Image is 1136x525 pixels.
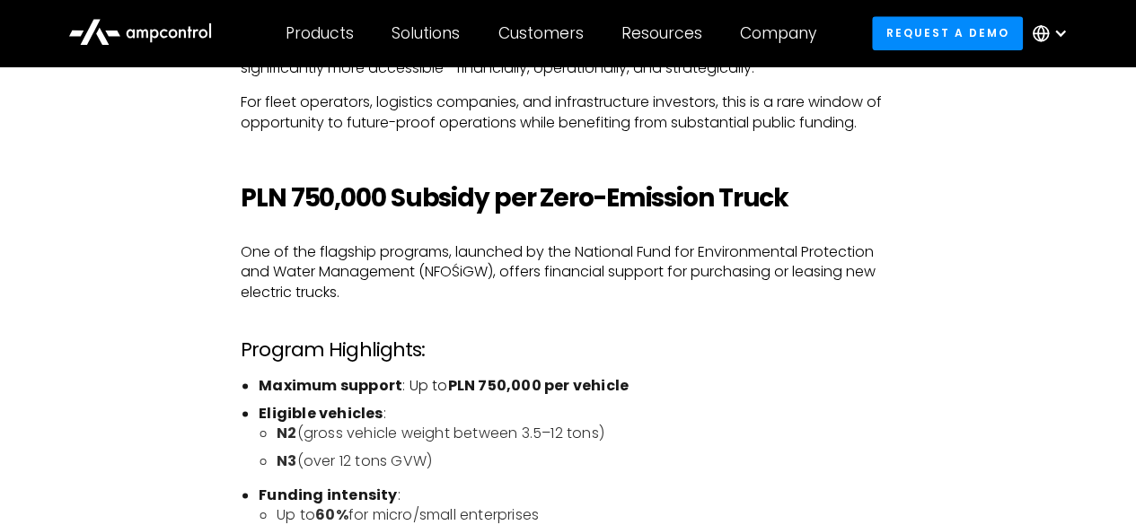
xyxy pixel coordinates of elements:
li: (gross vehicle weight between 3.5–12 tons) [277,424,895,443]
strong: N2 [277,423,296,443]
strong: Funding intensity [259,485,397,505]
li: : Up to [259,376,895,396]
div: Products [286,23,354,43]
div: Customers [498,23,584,43]
strong: N3 [277,451,296,471]
h3: Program Highlights: [241,338,895,362]
strong: PLN 750,000 Subsidy per Zero-Emission Truck [241,180,788,215]
div: Company [740,23,816,43]
div: Resources [621,23,702,43]
strong: PLN 750,000 per vehicle [448,375,630,396]
a: Request a demo [872,16,1023,49]
strong: 60% [315,504,348,525]
p: One of the flagship programs, launched by the National Fund for Environmental Protection and Wate... [241,242,895,302]
li: : [259,404,895,471]
p: For fleet operators, logistics companies, and infrastructure investors, this is a rare window of ... [241,92,895,133]
strong: Eligible vehicles [259,403,383,424]
li: (over 12 tons GVW) [277,451,895,471]
div: Solutions [392,23,460,43]
strong: Maximum support [259,375,402,396]
li: Up to for micro/small enterprises [277,505,895,525]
